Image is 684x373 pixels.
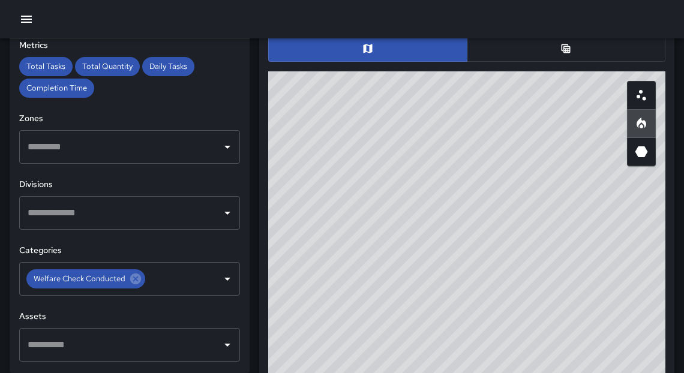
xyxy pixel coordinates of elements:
div: Total Tasks [19,57,73,76]
div: Total Quantity [75,57,140,76]
div: Welfare Check Conducted [26,269,145,288]
button: Open [219,270,236,287]
div: Completion Time [19,79,94,98]
span: Completion Time [19,83,94,93]
span: Welfare Check Conducted [26,272,133,285]
svg: Scatterplot [634,88,649,103]
svg: Map [362,43,374,55]
span: Daily Tasks [142,61,194,71]
button: Heatmap [627,109,656,138]
span: Total Tasks [19,61,73,71]
button: Table [467,35,666,62]
h6: Categories [19,244,240,257]
svg: Table [560,43,572,55]
div: Daily Tasks [142,57,194,76]
button: 3D Heatmap [627,137,656,166]
h6: Assets [19,310,240,323]
button: Scatterplot [627,81,656,110]
h6: Metrics [19,39,240,52]
svg: Heatmap [634,116,649,131]
svg: 3D Heatmap [634,145,649,159]
button: Open [219,336,236,353]
h6: Zones [19,112,240,125]
button: Open [219,139,236,155]
button: Open [219,204,236,221]
h6: Divisions [19,178,240,191]
span: Total Quantity [75,61,140,71]
button: Map [268,35,467,62]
